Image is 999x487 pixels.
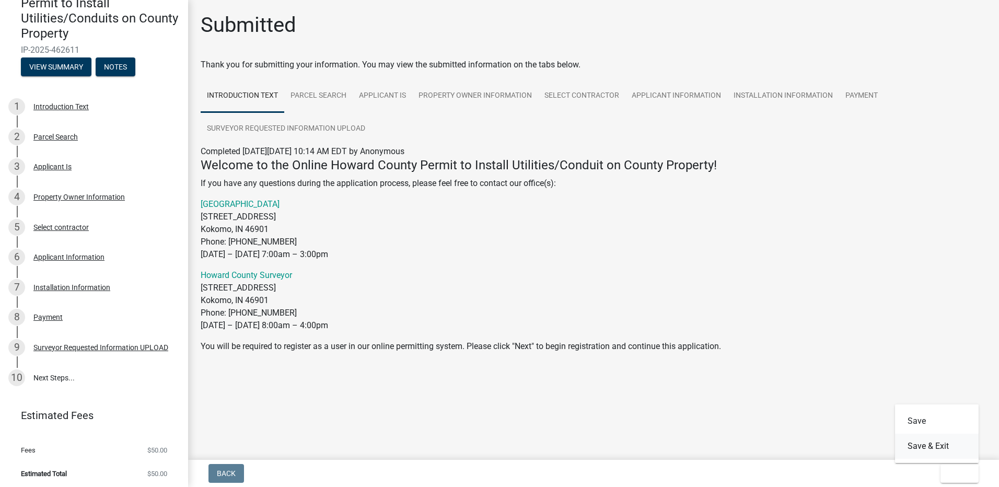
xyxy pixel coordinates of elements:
a: [GEOGRAPHIC_DATA] [201,199,280,209]
div: 8 [8,309,25,326]
div: Parcel Search [33,133,78,141]
span: $50.00 [147,470,167,477]
span: Fees [21,447,36,454]
h1: Submitted [201,13,296,38]
div: 1 [8,98,25,115]
a: Parcel Search [284,79,353,113]
div: Surveyor Requested Information UPLOAD [33,344,168,351]
button: Save & Exit [895,434,979,459]
button: Notes [96,57,135,76]
a: Estimated Fees [8,405,171,426]
div: 2 [8,129,25,145]
a: Introduction Text [201,79,284,113]
a: Applicant Is [353,79,412,113]
div: Select contractor [33,224,89,231]
div: Property Owner Information [33,193,125,201]
div: 6 [8,249,25,265]
div: Introduction Text [33,103,89,110]
span: IP-2025-462611 [21,45,167,55]
wm-modal-confirm: Notes [96,64,135,72]
div: Installation Information [33,284,110,291]
div: 9 [8,339,25,356]
button: Save [895,409,979,434]
button: Exit [940,464,979,483]
div: Exit [895,404,979,463]
p: You will be required to register as a user in our online permitting system. Please click "Next" t... [201,340,986,353]
div: 3 [8,158,25,175]
a: Howard County Surveyor [201,270,292,280]
p: If you have any questions during the application process, please feel free to contact our office(s): [201,177,986,190]
span: Estimated Total [21,470,67,477]
div: 7 [8,279,25,296]
button: View Summary [21,57,91,76]
a: Installation Information [727,79,839,113]
a: Applicant Information [625,79,727,113]
div: Applicant Is [33,163,72,170]
h4: Welcome to the Online Howard County Permit to Install Utilities/Conduit on County Property! [201,158,986,173]
div: 10 [8,369,25,386]
a: Property Owner Information [412,79,538,113]
div: Applicant Information [33,253,104,261]
span: Exit [949,469,964,478]
div: 5 [8,219,25,236]
span: Completed [DATE][DATE] 10:14 AM EDT by Anonymous [201,146,404,156]
div: 4 [8,189,25,205]
div: Thank you for submitting your information. You may view the submitted information on the tabs below. [201,59,986,71]
wm-modal-confirm: Summary [21,64,91,72]
div: Payment [33,314,63,321]
span: $50.00 [147,447,167,454]
a: Surveyor Requested Information UPLOAD [201,112,371,146]
a: Payment [839,79,884,113]
button: Back [208,464,244,483]
span: Back [217,469,236,478]
a: Select contractor [538,79,625,113]
p: [STREET_ADDRESS] Kokomo, IN 46901 Phone: [PHONE_NUMBER] [DATE] – [DATE] 8:00am – 4:00pm [201,269,986,332]
p: [STREET_ADDRESS] Kokomo, IN 46901 Phone: [PHONE_NUMBER] [DATE] – [DATE] 7:00am – 3:00pm [201,198,986,261]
